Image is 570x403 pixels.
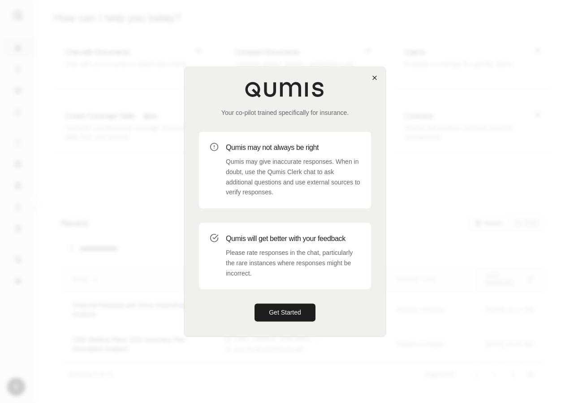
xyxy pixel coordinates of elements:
p: Please rate responses in the chat, particularly the rare instances where responses might be incor... [226,248,360,278]
p: Your co-pilot trained specifically for insurance. [199,108,371,117]
button: Get Started [255,304,315,322]
p: Qumis may give inaccurate responses. When in doubt, use the Qumis Clerk chat to ask additional qu... [226,157,360,197]
h3: Qumis will get better with your feedback [226,233,360,244]
img: Qumis Logo [245,81,325,97]
h3: Qumis may not always be right [226,142,360,153]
